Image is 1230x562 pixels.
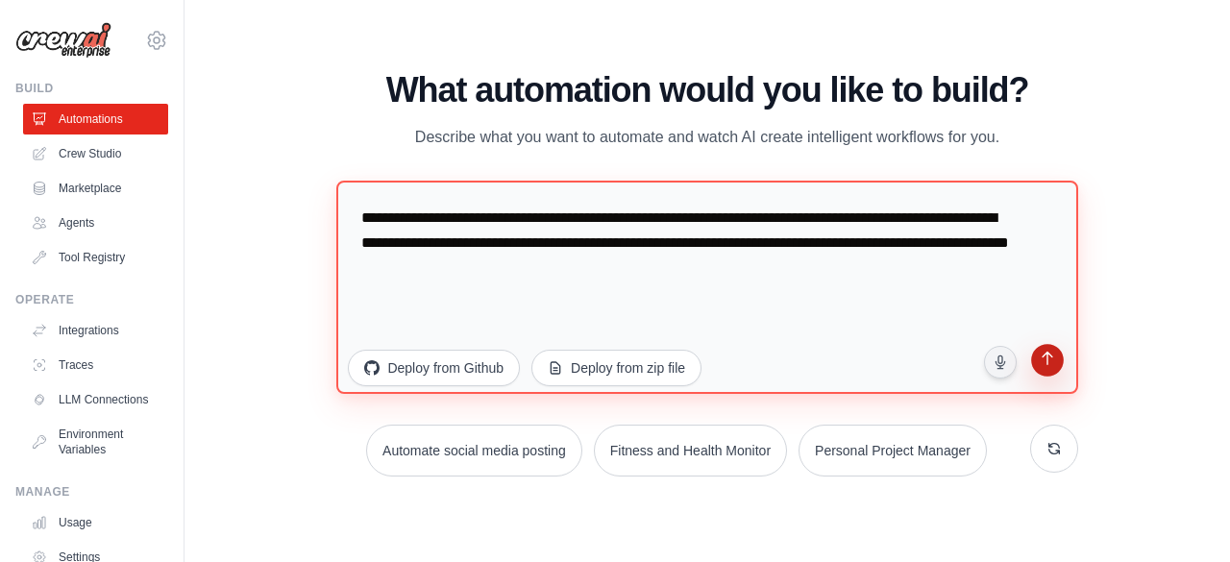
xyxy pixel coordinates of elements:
div: Manage [15,484,168,500]
a: Environment Variables [23,419,168,465]
button: Deploy from Github [348,350,520,386]
div: Build [15,81,168,96]
p: Describe what you want to automate and watch AI create intelligent workflows for you. [384,125,1030,150]
button: Fitness and Health Monitor [594,425,787,476]
div: Operate [15,292,168,307]
a: Usage [23,507,168,538]
button: Personal Project Manager [799,425,987,476]
a: Automations [23,104,168,134]
iframe: Chat Widget [1134,470,1230,562]
a: Agents [23,208,168,238]
button: Deploy from zip file [531,350,701,386]
a: Marketplace [23,173,168,204]
a: Traces [23,350,168,380]
h1: What automation would you like to build? [336,71,1077,110]
a: Tool Registry [23,242,168,273]
a: Integrations [23,315,168,346]
img: Logo [15,22,111,59]
a: LLM Connections [23,384,168,415]
a: Crew Studio [23,138,168,169]
button: Automate social media posting [366,425,582,476]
